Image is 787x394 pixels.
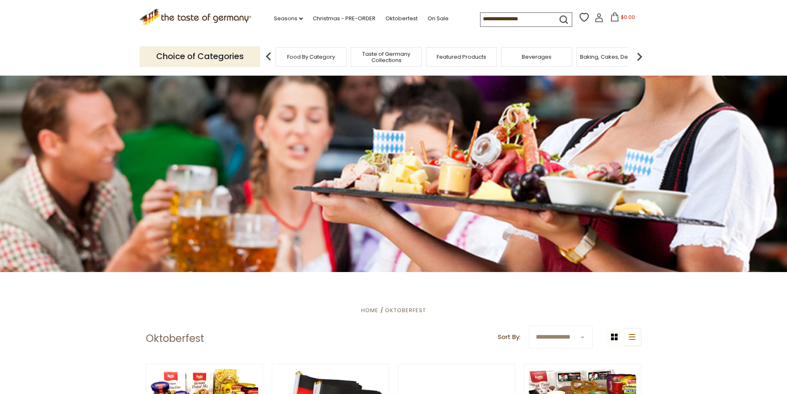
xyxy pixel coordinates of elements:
a: Beverages [522,54,552,60]
label: Sort By: [498,332,521,342]
a: Featured Products [437,54,486,60]
a: Oktoberfest [385,14,418,23]
button: $0.00 [605,12,640,25]
img: next arrow [631,48,648,65]
img: previous arrow [260,48,277,65]
a: Christmas - PRE-ORDER [313,14,376,23]
a: Taste of Germany Collections [353,51,419,63]
h1: Oktoberfest [146,332,204,345]
a: Oktoberfest [385,306,426,314]
a: Seasons [274,14,303,23]
p: Choice of Categories [140,46,260,67]
a: Food By Category [287,54,335,60]
a: Baking, Cakes, Desserts [580,54,644,60]
a: Home [361,306,378,314]
a: On Sale [428,14,449,23]
span: $0.00 [621,14,635,21]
